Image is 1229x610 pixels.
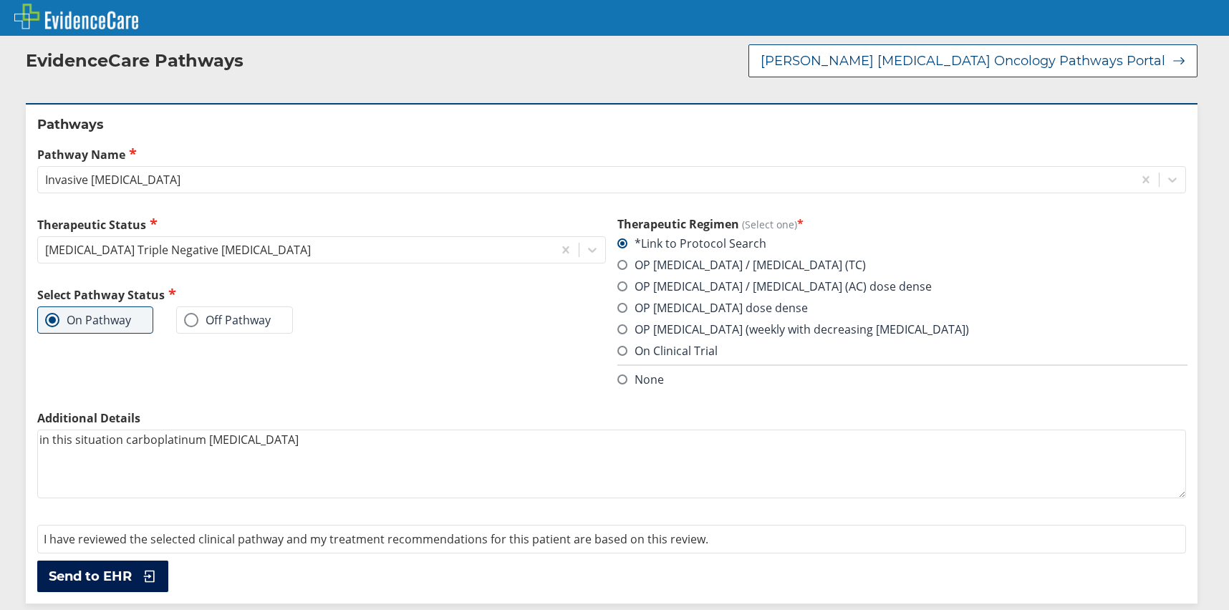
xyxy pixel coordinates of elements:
[761,52,1165,69] span: [PERSON_NAME] [MEDICAL_DATA] Oncology Pathways Portal
[617,236,766,251] label: *Link to Protocol Search
[37,430,1186,498] textarea: in this situation carboplatinum [MEDICAL_DATA]
[14,4,138,29] img: EvidenceCare
[49,568,132,585] span: Send to EHR
[617,300,808,316] label: OP [MEDICAL_DATA] dose dense
[45,313,131,327] label: On Pathway
[617,279,932,294] label: OP [MEDICAL_DATA] / [MEDICAL_DATA] (AC) dose dense
[45,172,180,188] div: Invasive [MEDICAL_DATA]
[37,561,168,592] button: Send to EHR
[184,313,271,327] label: Off Pathway
[45,242,311,258] div: [MEDICAL_DATA] Triple Negative [MEDICAL_DATA]
[37,286,606,303] h2: Select Pathway Status
[617,257,866,273] label: OP [MEDICAL_DATA] / [MEDICAL_DATA] (TC)
[37,216,606,233] label: Therapeutic Status
[617,216,1186,232] h3: Therapeutic Regimen
[37,116,1186,133] h2: Pathways
[44,531,708,547] span: I have reviewed the selected clinical pathway and my treatment recommendations for this patient a...
[37,410,1186,426] label: Additional Details
[742,218,797,231] span: (Select one)
[617,321,969,337] label: OP [MEDICAL_DATA] (weekly with decreasing [MEDICAL_DATA])
[37,146,1186,163] label: Pathway Name
[617,372,664,387] label: None
[617,343,718,359] label: On Clinical Trial
[748,44,1197,77] button: [PERSON_NAME] [MEDICAL_DATA] Oncology Pathways Portal
[26,50,244,72] h2: EvidenceCare Pathways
